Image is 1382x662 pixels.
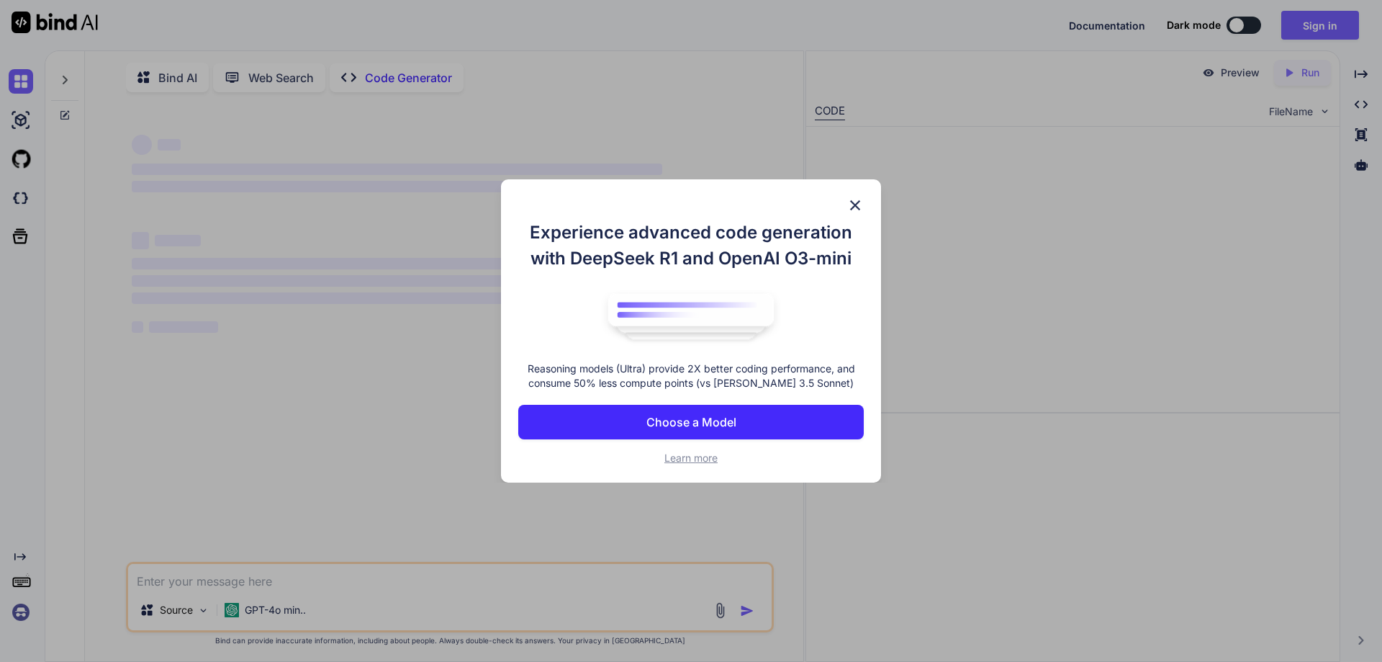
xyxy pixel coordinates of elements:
p: Choose a Model [646,413,736,431]
h1: Experience advanced code generation with DeepSeek R1 and OpenAI O3-mini [518,220,864,272]
button: Choose a Model [518,405,864,439]
span: Learn more [664,452,718,464]
p: Reasoning models (Ultra) provide 2X better coding performance, and consume 50% less compute point... [518,362,864,390]
img: bind logo [597,286,785,348]
img: close [846,197,864,214]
